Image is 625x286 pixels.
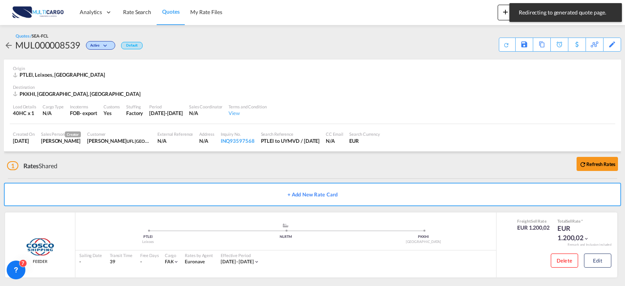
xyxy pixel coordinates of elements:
[32,33,48,38] span: SEA-FCL
[221,252,259,258] div: Effective Period
[41,137,81,144] div: Ricardo Santos
[157,137,193,144] div: N/A
[199,137,214,144] div: N/A
[80,8,102,16] span: Analytics
[123,9,151,15] span: Rate Search
[70,110,80,117] div: FOB
[15,39,80,51] div: MUL000008539
[221,259,254,265] div: 01 Sep 2025 - 30 Sep 2025
[41,131,81,137] div: Sales Person
[577,157,618,171] button: icon-refreshRefresh Rates
[254,259,259,264] md-icon: icon-chevron-down
[349,137,380,144] div: EUR
[557,224,596,243] div: EUR 1.200,02
[501,9,530,15] span: New
[70,104,97,110] div: Incoterms
[13,84,612,90] div: Destination
[104,104,120,110] div: Customs
[189,104,222,110] div: Sales Coordinator
[502,41,510,49] md-icon: icon-refresh
[104,110,120,117] div: Yes
[173,259,179,264] md-icon: icon-chevron-down
[229,104,266,110] div: Terms and Condition
[4,41,13,50] md-icon: icon-arrow-left
[140,259,142,265] div: -
[121,42,143,49] div: Default
[25,237,54,257] img: COSCO
[517,218,550,224] div: Freight Rate
[13,65,612,71] div: Origin
[221,137,255,144] div: INQ93597568
[87,137,151,144] div: Hassam Ahsan
[13,110,36,117] div: 40HC x 1
[79,239,217,245] div: Leixoes
[165,259,174,264] span: FAK
[126,104,143,110] div: Stuffing
[80,110,97,117] div: - export
[326,131,343,137] div: CC Email
[584,254,611,268] button: Edit
[157,131,193,137] div: External Reference
[162,8,179,15] span: Quotes
[87,131,151,137] div: Customer
[43,110,64,117] div: N/A
[190,9,222,15] span: My Rate Files
[531,219,537,223] span: Sell
[516,38,533,51] div: Save As Template
[562,243,617,247] div: Remark and Inclusion included
[13,90,143,97] div: PKKHI, Karachi, Asia Pacific
[4,39,15,51] div: icon-arrow-left
[349,131,380,137] div: Search Currency
[355,234,492,239] div: PKKHI
[498,5,533,20] button: icon-plus 400-fgNewicon-chevron-down
[13,104,36,110] div: Load Details
[557,218,596,224] div: Total Rate
[65,131,81,137] span: Creator
[90,43,102,50] span: Active
[586,161,615,167] b: Refresh Rates
[127,138,177,144] span: UFL [GEOGRAPHIC_DATA]
[33,259,47,264] span: FEEDER
[199,131,214,137] div: Address
[189,110,222,117] div: N/A
[517,224,550,232] div: EUR 1.200,02
[221,131,255,137] div: Inquiry No.
[566,219,572,223] span: Sell
[16,33,48,39] div: Quotes /SEA-FCL
[503,38,511,48] div: Quote PDF is not available at this time
[80,39,117,51] div: Change Status Here
[516,9,615,16] span: Redirecting to generated quote page.
[501,7,510,16] md-icon: icon-plus 400-fg
[7,161,18,170] span: 1
[229,110,266,117] div: View
[7,162,57,170] div: Shared
[261,131,320,137] div: Search Reference
[165,252,179,258] div: Cargo
[20,72,105,78] span: PTLEI, Leixoes, [GEOGRAPHIC_DATA]
[13,131,35,137] div: Created On
[4,183,621,206] button: + Add New Rate Card
[185,252,213,258] div: Rates by Agent
[261,137,320,144] div: PTLEI to UYMVD / 23 Sep 2025
[281,223,290,227] md-icon: assets/icons/custom/ship-fill.svg
[110,252,132,258] div: Transit Time
[86,41,115,50] div: Change Status Here
[110,259,132,265] div: 39
[23,162,39,169] span: Rates
[221,259,254,264] span: [DATE] - [DATE]
[355,239,492,245] div: [GEOGRAPHIC_DATA]
[12,4,64,21] img: 82db67801a5411eeacfdbd8acfa81e61.png
[79,252,102,258] div: Sailing Date
[185,259,204,264] span: Euronave
[579,161,586,168] md-icon: icon-refresh
[580,219,583,223] span: Subject to Remarks
[217,234,354,239] div: NLRTM
[102,44,111,48] md-icon: icon-chevron-down
[126,110,143,117] div: Factory Stuffing
[185,259,213,265] div: Euronave
[79,234,217,239] div: PTLEI
[326,137,343,144] div: N/A
[149,104,183,110] div: Period
[43,104,64,110] div: Cargo Type
[149,110,183,117] div: 30 Sep 2025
